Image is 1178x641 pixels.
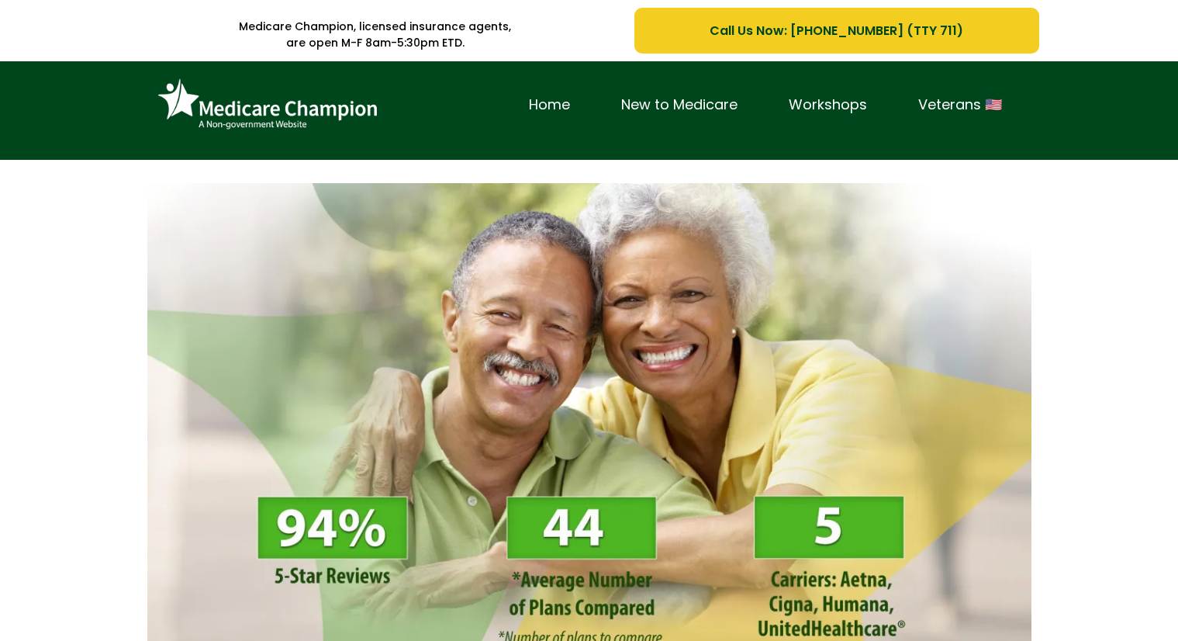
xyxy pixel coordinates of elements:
[763,93,893,117] a: Workshops
[140,35,612,51] p: are open M-F 8am-5:30pm ETD.
[710,21,963,40] span: Call Us Now: [PHONE_NUMBER] (TTY 711)
[151,73,384,137] img: Brand Logo
[893,93,1028,117] a: Veterans 🇺🇸
[596,93,763,117] a: New to Medicare
[634,8,1038,54] a: Call Us Now: 1-833-823-1990 (TTY 711)
[140,19,612,35] p: Medicare Champion, licensed insurance agents,
[503,93,596,117] a: Home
